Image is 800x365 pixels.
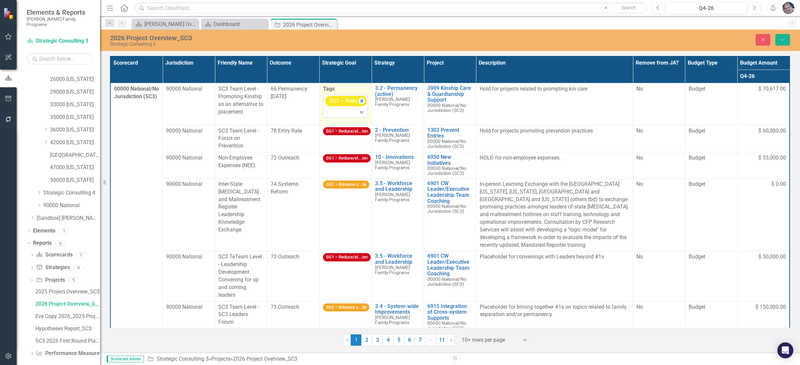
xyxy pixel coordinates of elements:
a: 3.5 - Workforce and Leadership [375,181,420,192]
a: 2 [361,334,372,346]
a: 42000 [US_STATE] [50,139,100,147]
a: 1303 Prevent Entries [427,127,473,139]
span: Inter-State [MEDICAL_DATA] and Maltreatment Register Leadership Knowledge Exchange [218,181,260,233]
div: 2026 Project Overview_SC3 [35,301,100,307]
a: Projects [211,356,230,362]
span: SG1 – Reduce/el...ion [323,253,371,261]
span: 73 Outreach [271,304,299,310]
span: ‹ [346,337,348,343]
a: [GEOGRAPHIC_DATA][US_STATE] [50,152,100,159]
p: Hold for projects promoting prevention practices [480,127,629,135]
div: Eve Copy 2026_2025 Project Overview_SC3 (Copy) [35,313,100,319]
a: 7 [415,334,425,346]
div: Hypotheses Report_SC3 [35,326,100,332]
span: SG1 – Reduce/el...ion [323,154,371,163]
a: 36000 [US_STATE] [50,126,100,134]
span: 90000 National [166,86,202,92]
div: 5 [68,277,79,283]
span: 00000 National/No Jurisdiction (SC3) [427,203,466,214]
span: 90000 National [166,253,202,260]
span: No [636,86,643,92]
span: Budget [689,181,734,188]
a: 50000 [US_STATE] [50,177,100,184]
span: 90000 National [166,304,202,310]
a: 3.2 - Permanency (active) [375,85,420,97]
span: 00000 National/No Jurisdiction (SC3) [114,86,159,100]
a: 26000 [US_STATE] [50,76,100,83]
a: 6 [404,334,415,346]
label: Tags [323,85,368,93]
span: Budget [689,253,734,261]
span: 00000 National/No Jurisdiction (SC3) [427,320,466,331]
span: 74 Systems Reform [271,181,298,195]
div: Remove [object Object] [359,98,365,104]
span: No [636,181,643,187]
a: 33000 [US_STATE] [50,101,100,109]
p: Placeholder for convenings with Leaders beyond #1s [480,253,629,261]
a: Projects [36,276,65,284]
div: Open Intercom Messenger [777,342,793,358]
a: 5 [393,334,404,346]
a: [PERSON_NAME] Overview [133,20,197,28]
a: 3 [372,334,383,346]
span: 00000 National/No Jurisdiction (SC3) [427,166,466,176]
a: 6950 New Initiatives [427,154,473,166]
span: Budget [689,154,734,162]
span: 78 Entry Rate [271,128,302,134]
span: [PERSON_NAME] Family Programs [375,265,410,275]
div: 1 [76,252,87,258]
span: $ 50,000.00 [758,253,786,261]
span: No [636,304,643,310]
a: 47000 [US_STATE] [50,164,100,172]
span: Search [622,5,636,10]
div: 2026 Project Overview_SC3 [283,21,335,29]
a: Strategic Consulting 4 [43,189,100,197]
span: 00000 National/No Jurisdiction (SC3) [427,276,466,287]
div: 2026 Project Overview_SC3 [233,356,297,362]
span: 1 [351,334,361,346]
span: 90000 National [166,181,202,187]
span: 73 Outreach [271,155,299,161]
a: 4 [383,334,393,346]
div: » » [147,355,445,363]
div: 0 [73,265,84,270]
div: Dashboard [214,20,266,28]
a: 2026 Project Overview_SC3 [34,299,100,309]
span: SC3 TeTeam Level - Leadership Development Convening for up and coming leaders [218,253,262,298]
a: Reports [33,239,52,247]
span: 00000 National/No Jurisdiction (SC3) [427,103,466,113]
span: $ 70,617.00 [758,85,786,93]
div: [PERSON_NAME] Overview [144,20,197,28]
button: Search [612,3,645,13]
span: 00000 National/No Jurisdiction (SC3) [427,139,466,149]
span: $ 0.00 [771,181,786,188]
a: Performance Measures [36,350,102,357]
a: 3909 Kinship Care & Guardianship Support [427,85,473,103]
div: 2026 Project Overview_SC3 [110,34,495,42]
span: 90000 National [166,128,202,134]
img: Diane Gillian [782,2,794,14]
a: [Sandbox] [PERSON_NAME] Family Programs [37,214,100,222]
a: Strategic Consulting 3 [27,37,93,45]
img: ClearPoint Strategy [3,7,15,20]
p: HOLD for non-employee expenses. [480,154,629,162]
span: $ 33,000.00 [758,154,786,162]
span: Budget [689,127,734,135]
span: Scorecard Admin [107,356,144,362]
a: Strategic Consulting 3 [157,356,209,362]
a: Scorecards [36,251,72,259]
a: 35000 [US_STATE] [50,114,100,121]
span: SC3 Team Level - Focus on Prevention [218,128,259,149]
a: 2025 Project Overview_SC3 [34,286,100,297]
p: In-person Learning Exchange with the [GEOGRAPHIC_DATA][US_STATE], [US_STATE], [GEOGRAPHIC_DATA] a... [480,181,629,249]
input: Search ClearPoint... [135,2,647,14]
span: SC3 Team Level - Promoting Kinship as an alternative to placement [218,86,263,115]
a: 11 [436,334,448,346]
a: 10 - Innovations [375,154,420,160]
a: 3.5 - Workforce and Leadership [375,253,420,265]
span: SG1 – Reduce/el...ion [323,127,371,136]
span: SG3 – Reduce time spent away from family [329,98,432,104]
a: Strategies [36,264,70,271]
span: 90000 National [166,155,202,161]
span: Elements & Reports [27,8,93,16]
